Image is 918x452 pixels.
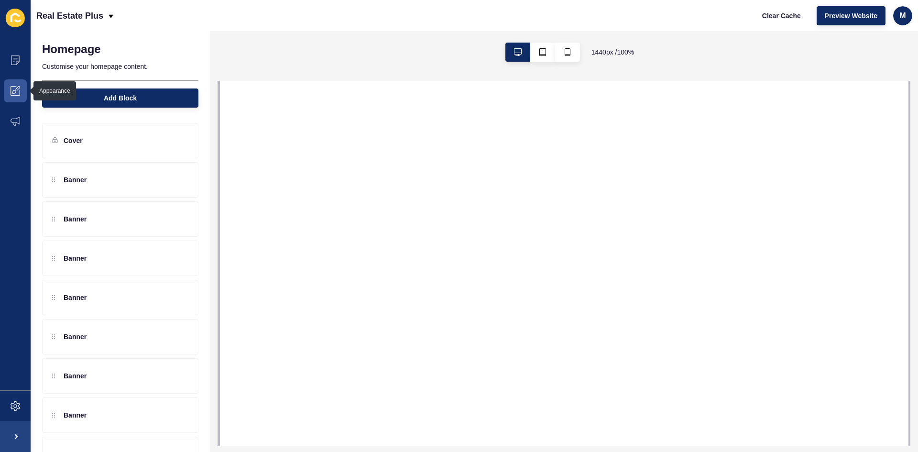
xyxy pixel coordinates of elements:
[64,214,87,224] p: Banner
[754,6,809,25] button: Clear Cache
[64,293,87,302] p: Banner
[39,87,70,95] div: Appearance
[104,93,137,103] span: Add Block
[899,11,906,21] span: m
[64,136,83,145] p: Cover
[64,175,87,185] p: Banner
[42,56,198,77] p: Customise your homepage content.
[64,371,87,381] p: Banner
[64,332,87,342] p: Banner
[762,11,801,21] span: Clear Cache
[42,43,101,56] h1: Homepage
[825,11,877,21] span: Preview Website
[64,410,87,420] p: Banner
[64,254,87,263] p: Banner
[817,6,885,25] button: Preview Website
[36,4,103,28] p: Real Estate Plus
[591,47,634,57] span: 1440 px / 100 %
[42,88,198,108] button: Add Block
